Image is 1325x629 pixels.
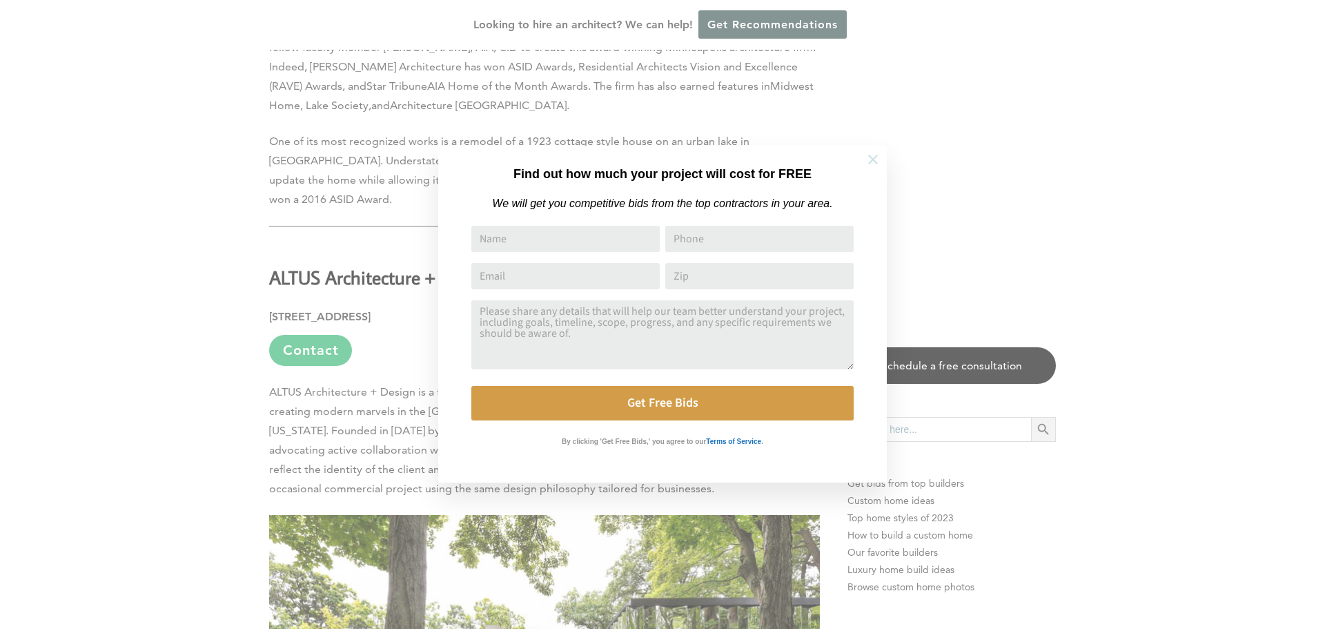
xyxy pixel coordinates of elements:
button: Close [849,135,897,184]
strong: . [761,438,763,445]
input: Name [471,226,660,252]
strong: Terms of Service [706,438,761,445]
input: Zip [665,263,854,289]
input: Email Address [471,263,660,289]
button: Get Free Bids [471,386,854,420]
input: Phone [665,226,854,252]
strong: Find out how much your project will cost for FREE [513,167,812,181]
a: Terms of Service [706,434,761,446]
em: We will get you competitive bids from the top contractors in your area. [492,197,832,209]
strong: By clicking 'Get Free Bids,' you agree to our [562,438,706,445]
textarea: Comment or Message [471,300,854,369]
